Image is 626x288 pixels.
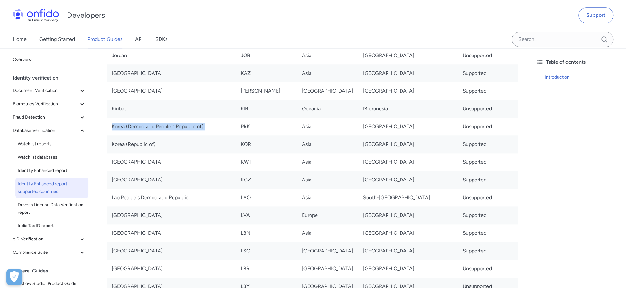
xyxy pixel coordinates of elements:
[458,189,518,206] td: Unsupported
[107,47,236,64] td: Jordan
[107,82,236,100] td: [GEOGRAPHIC_DATA]
[13,249,78,256] span: Compliance Suite
[15,138,88,150] a: Watchlist reports
[358,206,458,224] td: [GEOGRAPHIC_DATA]
[107,189,236,206] td: Lao People's Democratic Republic
[107,260,236,278] td: [GEOGRAPHIC_DATA]
[18,180,86,195] span: Identity Enhanced report - supported countries
[545,74,621,81] a: Introduction
[458,171,518,189] td: Supported
[297,153,358,171] td: Asia
[107,242,236,260] td: [GEOGRAPHIC_DATA]
[236,135,297,153] td: KOR
[18,201,86,216] span: Driver's License Data Verification report
[458,82,518,100] td: Supported
[107,171,236,189] td: [GEOGRAPHIC_DATA]
[236,64,297,82] td: KAZ
[236,100,297,118] td: KIR
[297,189,358,206] td: Asia
[107,153,236,171] td: [GEOGRAPHIC_DATA]
[13,280,86,287] span: Workflow Studio: Product Guide
[10,53,88,66] a: Overview
[107,135,236,153] td: Korea (Republic of)
[107,206,236,224] td: [GEOGRAPHIC_DATA]
[458,47,518,64] td: Unsupported
[15,199,88,219] a: Driver's License Data Verification report
[236,171,297,189] td: KGZ
[297,224,358,242] td: Asia
[458,260,518,278] td: Unsupported
[39,30,75,48] a: Getting Started
[297,82,358,100] td: [GEOGRAPHIC_DATA]
[13,87,78,95] span: Document Verification
[15,219,88,232] a: India Tax ID report
[512,32,613,47] input: Onfido search input field
[236,224,297,242] td: LBN
[13,30,27,48] a: Home
[458,64,518,82] td: Supported
[236,153,297,171] td: KWT
[67,10,105,20] h1: Developers
[10,124,88,137] button: Database Verification
[458,206,518,224] td: Supported
[536,58,621,66] div: Table of contents
[358,82,458,100] td: [GEOGRAPHIC_DATA]
[15,164,88,177] a: Identity Enhanced report
[15,151,88,164] a: Watchlist databases
[18,140,86,148] span: Watchlist reports
[358,100,458,118] td: Micronesia
[358,47,458,64] td: [GEOGRAPHIC_DATA]
[358,224,458,242] td: [GEOGRAPHIC_DATA]
[13,235,78,243] span: eID Verification
[458,224,518,242] td: Supported
[15,178,88,198] a: Identity Enhanced report - supported countries
[297,135,358,153] td: Asia
[236,118,297,135] td: PRK
[458,100,518,118] td: Unsupported
[18,167,86,174] span: Identity Enhanced report
[458,118,518,135] td: Unsupported
[297,171,358,189] td: Asia
[358,64,458,82] td: [GEOGRAPHIC_DATA]
[107,118,236,135] td: Korea (Democratic People's Republic of)
[10,111,88,124] button: Fraud Detection
[13,114,78,121] span: Fraud Detection
[107,100,236,118] td: Kiribati
[13,56,86,63] span: Overview
[13,9,59,22] img: Onfido Logo
[297,47,358,64] td: Asia
[236,242,297,260] td: LSO
[88,30,122,48] a: Product Guides
[358,153,458,171] td: [GEOGRAPHIC_DATA]
[297,242,358,260] td: [GEOGRAPHIC_DATA]
[358,135,458,153] td: [GEOGRAPHIC_DATA]
[13,72,91,84] div: Identity verification
[458,153,518,171] td: Supported
[297,206,358,224] td: Europe
[10,233,88,245] button: eID Verification
[6,269,22,285] div: Cookie Preferences
[236,82,297,100] td: [PERSON_NAME]
[358,260,458,278] td: [GEOGRAPHIC_DATA]
[236,260,297,278] td: LBR
[135,30,143,48] a: API
[297,64,358,82] td: Asia
[236,189,297,206] td: LAO
[10,84,88,97] button: Document Verification
[6,269,22,285] button: Open Preferences
[358,118,458,135] td: [GEOGRAPHIC_DATA]
[236,206,297,224] td: LVA
[13,127,78,134] span: Database Verification
[18,154,86,161] span: Watchlist databases
[358,242,458,260] td: [GEOGRAPHIC_DATA]
[10,98,88,110] button: Biometrics Verification
[10,246,88,259] button: Compliance Suite
[297,260,358,278] td: [GEOGRAPHIC_DATA]
[18,222,86,230] span: India Tax ID report
[458,135,518,153] td: Supported
[297,118,358,135] td: Asia
[578,7,613,23] a: Support
[358,171,458,189] td: [GEOGRAPHIC_DATA]
[107,64,236,82] td: [GEOGRAPHIC_DATA]
[13,100,78,108] span: Biometrics Verification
